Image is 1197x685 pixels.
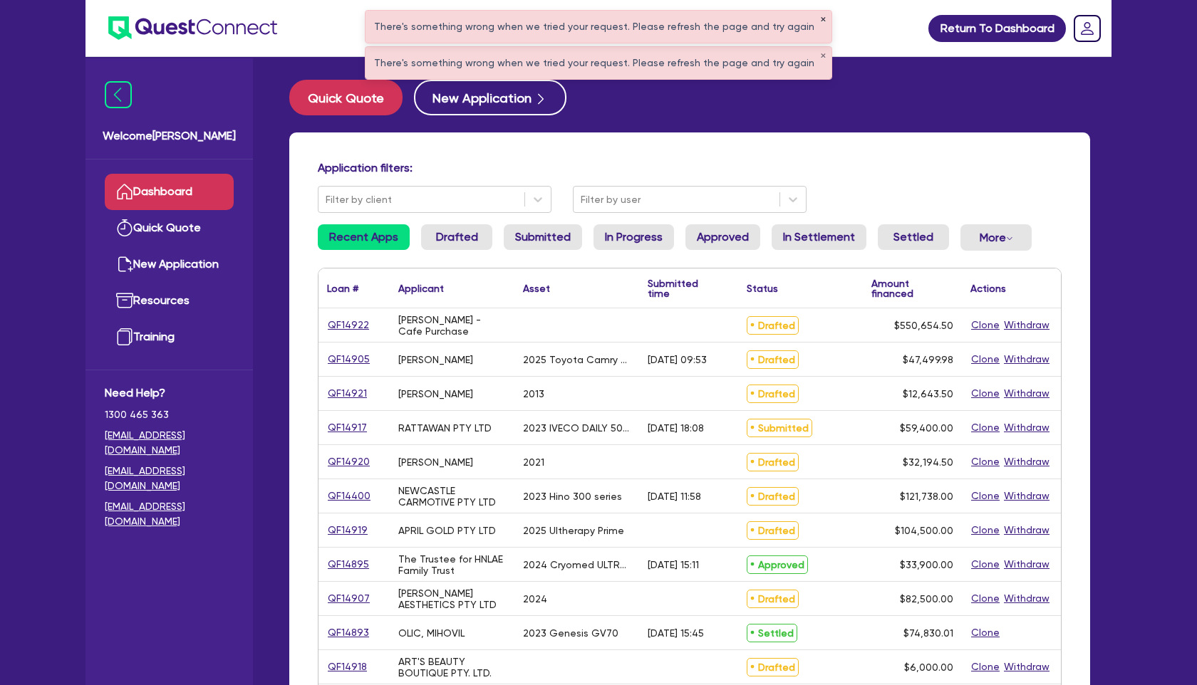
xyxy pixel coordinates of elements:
[1003,590,1050,607] button: Withdraw
[594,224,674,250] a: In Progress
[105,81,132,108] img: icon-menu-close
[1003,317,1050,333] button: Withdraw
[970,351,1000,367] button: Clone
[970,590,1000,607] button: Clone
[747,624,797,642] span: Settled
[116,256,133,273] img: new-application
[523,456,544,468] div: 2021
[747,487,799,506] span: Drafted
[318,224,410,250] a: Recent Apps
[970,659,1000,675] button: Clone
[1003,488,1050,504] button: Withdraw
[1003,385,1050,402] button: Withdraw
[105,428,234,458] a: [EMAIL_ADDRESS][DOMAIN_NAME]
[685,224,760,250] a: Approved
[398,354,473,365] div: [PERSON_NAME]
[398,422,492,434] div: RATTAWAN PTY LTD
[970,419,1000,436] button: Clone
[970,283,1006,293] div: Actions
[747,658,799,676] span: Drafted
[327,556,370,572] a: QF14895
[398,388,473,399] div: [PERSON_NAME]
[398,314,506,337] div: [PERSON_NAME] - Cafe Purchase
[878,224,949,250] a: Settled
[903,627,953,639] span: $74,830.01
[970,317,1000,333] button: Clone
[105,385,234,402] span: Need Help?
[772,224,866,250] a: In Settlement
[504,224,582,250] a: Submitted
[871,278,953,298] div: Amount financed
[820,16,826,23] button: ✕
[318,161,1062,174] h4: Application filters:
[116,292,133,309] img: resources
[970,556,1000,572] button: Clone
[414,80,566,115] button: New Application
[900,593,953,605] span: $82,500.00
[900,491,953,502] span: $121,738.00
[1003,454,1050,470] button: Withdraw
[421,224,492,250] a: Drafted
[970,454,1000,470] button: Clone
[398,456,473,468] div: [PERSON_NAME]
[523,388,544,399] div: 2013
[523,422,631,434] div: 2023 IVECO DAILY 50C18
[894,320,953,331] span: $550,654.50
[105,210,234,246] a: Quick Quote
[1003,522,1050,538] button: Withdraw
[1003,556,1050,572] button: Withdraw
[648,559,699,570] div: [DATE] 15:11
[398,525,496,536] div: APRIL GOLD PTY LTD
[648,278,717,298] div: Submitted time
[820,53,826,60] button: ✕
[1003,419,1050,436] button: Withdraw
[366,11,831,43] div: There's something wrong when we tried your request. Please refresh the page and try again
[903,388,953,399] span: $12,643.50
[327,283,358,293] div: Loan #
[105,246,234,283] a: New Application
[903,456,953,468] span: $32,194.50
[327,659,368,675] a: QF14918
[105,464,234,493] a: [EMAIL_ADDRESS][DOMAIN_NAME]
[289,80,414,115] a: Quick Quote
[327,522,368,538] a: QF14919
[327,454,370,470] a: QF14920
[1003,351,1050,367] button: Withdraw
[398,627,465,639] div: OLIC, MIHOVIL
[747,590,799,608] span: Drafted
[900,559,953,570] span: $33,900.00
[116,219,133,236] img: quick-quote
[648,354,707,365] div: [DATE] 09:53
[105,283,234,319] a: Resources
[105,174,234,210] a: Dashboard
[747,521,799,540] span: Drafted
[928,15,1066,42] a: Return To Dashboard
[900,422,953,434] span: $59,400.00
[747,385,799,403] span: Drafted
[398,553,506,576] div: The Trustee for HNLAE Family Trust
[103,127,236,145] span: Welcome [PERSON_NAME]
[747,316,799,335] span: Drafted
[105,499,234,529] a: [EMAIL_ADDRESS][DOMAIN_NAME]
[523,559,631,570] div: 2024 Cryomed ULTRAFORMER III System UF3
[903,354,953,365] span: $47,499.98
[116,328,133,345] img: training
[747,419,812,437] span: Submitted
[970,522,1000,538] button: Clone
[523,354,631,365] div: 2025 Toyota Camry Hybrid
[105,319,234,355] a: Training
[398,587,506,610] div: [PERSON_NAME] AESTHETICS PTY LTD
[895,525,953,536] span: $104,500.00
[523,627,618,639] div: 2023 Genesis GV70
[523,283,550,293] div: Asset
[105,407,234,422] span: 1300 465 363
[327,385,368,402] a: QF14921
[327,624,370,641] a: QF14893
[327,351,370,367] a: QF14905
[327,488,371,504] a: QF14400
[108,16,277,40] img: quest-connect-logo-blue
[366,47,831,79] div: There's something wrong when we tried your request. Please refresh the page and try again
[747,283,778,293] div: Status
[970,488,1000,504] button: Clone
